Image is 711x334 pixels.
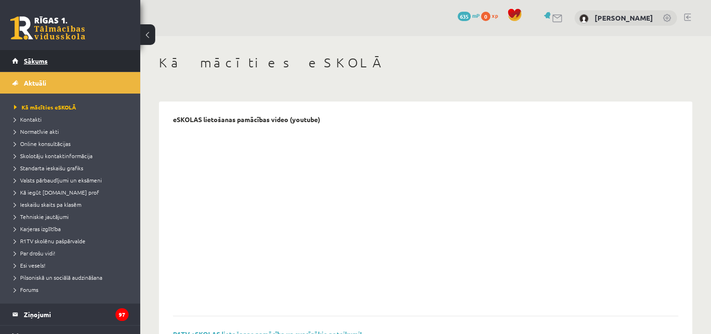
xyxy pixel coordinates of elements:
span: Pilsoniskā un sociālā audzināšana [14,274,102,281]
legend: Ziņojumi [24,304,129,325]
h1: Kā mācīties eSKOLĀ [159,55,692,71]
span: Online konsultācijas [14,140,71,147]
a: Online konsultācijas [14,139,131,148]
a: Ieskaišu skaits pa klasēm [14,200,131,209]
a: Esi vesels! [14,261,131,269]
span: Kā mācīties eSKOLĀ [14,103,76,111]
a: Karjeras izglītība [14,225,131,233]
span: Ieskaišu skaits pa klasēm [14,201,81,208]
a: Rīgas 1. Tālmācības vidusskola [10,16,85,40]
span: Kā iegūt [DOMAIN_NAME] prof [14,189,99,196]
span: Normatīvie akti [14,128,59,135]
span: 635 [458,12,471,21]
span: Tehniskie jautājumi [14,213,69,220]
a: R1TV skolēnu pašpārvalde [14,237,131,245]
a: Kā mācīties eSKOLĀ [14,103,131,111]
a: Pilsoniskā un sociālā audzināšana [14,273,131,282]
a: Tehniskie jautājumi [14,212,131,221]
a: 0 xp [481,12,503,19]
span: Valsts pārbaudījumi un eksāmeni [14,176,102,184]
a: Aktuāli [12,72,129,94]
span: Sākums [24,57,48,65]
a: Par drošu vidi! [14,249,131,257]
a: [PERSON_NAME] [595,13,653,22]
span: Par drošu vidi! [14,249,55,257]
span: Karjeras izglītība [14,225,61,232]
span: Standarta ieskaišu grafiks [14,164,83,172]
span: Skolotāju kontaktinformācija [14,152,93,160]
a: Sākums [12,50,129,72]
a: Standarta ieskaišu grafiks [14,164,131,172]
a: Normatīvie akti [14,127,131,136]
span: Forums [14,286,38,293]
a: Valsts pārbaudījumi un eksāmeni [14,176,131,184]
span: Aktuāli [24,79,46,87]
img: Kārlis Eglis [579,14,589,23]
a: Kontakti [14,115,131,123]
p: eSKOLAS lietošanas pamācības video (youtube) [173,116,320,123]
span: xp [492,12,498,19]
a: Ziņojumi97 [12,304,129,325]
a: Kā iegūt [DOMAIN_NAME] prof [14,188,131,196]
a: 635 mP [458,12,480,19]
a: Forums [14,285,131,294]
span: Esi vesels! [14,261,45,269]
span: Kontakti [14,116,42,123]
span: R1TV skolēnu pašpārvalde [14,237,86,245]
i: 97 [115,308,129,321]
span: mP [472,12,480,19]
a: Skolotāju kontaktinformācija [14,152,131,160]
span: 0 [481,12,490,21]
